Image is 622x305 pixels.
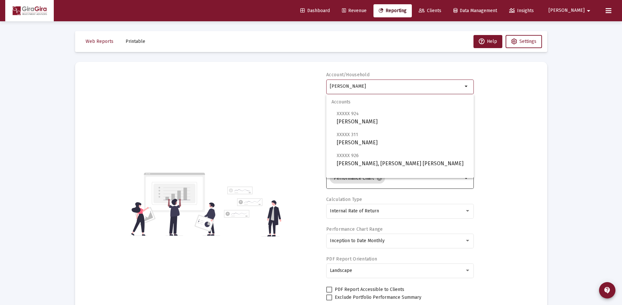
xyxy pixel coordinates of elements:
[506,35,542,48] button: Settings
[337,131,469,147] span: [PERSON_NAME]
[453,8,497,13] span: Data Management
[603,286,611,294] mat-icon: contact_support
[479,39,497,44] span: Help
[326,256,377,262] label: PDF Report Orientation
[326,72,370,78] label: Account/Household
[10,4,49,17] img: Dashboard
[585,4,592,17] mat-icon: arrow_drop_down
[86,39,113,44] span: Web Reports
[463,174,471,182] mat-icon: arrow_drop_down
[342,8,367,13] span: Revenue
[541,4,600,17] button: [PERSON_NAME]
[130,172,220,237] img: reporting
[419,8,441,13] span: Clients
[337,4,372,17] a: Revenue
[549,8,585,13] span: [PERSON_NAME]
[326,226,383,232] label: Performance Chart Range
[448,4,502,17] a: Data Management
[337,132,358,137] span: XXXXX 311
[330,208,379,214] span: Internal Rate of Return
[473,35,502,48] button: Help
[504,4,539,17] a: Insights
[224,187,281,237] img: reporting-alt
[379,8,407,13] span: Reporting
[300,8,330,13] span: Dashboard
[326,94,474,110] span: Accounts
[373,4,412,17] a: Reporting
[413,4,447,17] a: Clients
[120,35,150,48] button: Printable
[335,294,421,301] span: Exclude Portfolio Performance Summary
[326,173,474,188] span: Households
[326,197,362,202] label: Calculation Type
[330,172,463,185] mat-chip-list: Selection
[337,111,359,117] span: XXXXX 924
[337,110,469,126] span: [PERSON_NAME]
[376,175,382,181] mat-icon: cancel
[337,153,359,158] span: XXXXX 926
[295,4,335,17] a: Dashboard
[330,173,385,184] mat-chip: Performance Chart
[126,39,145,44] span: Printable
[509,8,534,13] span: Insights
[330,238,385,243] span: Inception to Date Monthly
[330,268,352,273] span: Landscape
[335,286,404,294] span: PDF Report Accessible to Clients
[330,84,463,89] input: Search or select an account or household
[519,39,536,44] span: Settings
[80,35,119,48] button: Web Reports
[337,152,469,168] span: [PERSON_NAME], [PERSON_NAME] [PERSON_NAME]
[463,82,471,90] mat-icon: arrow_drop_down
